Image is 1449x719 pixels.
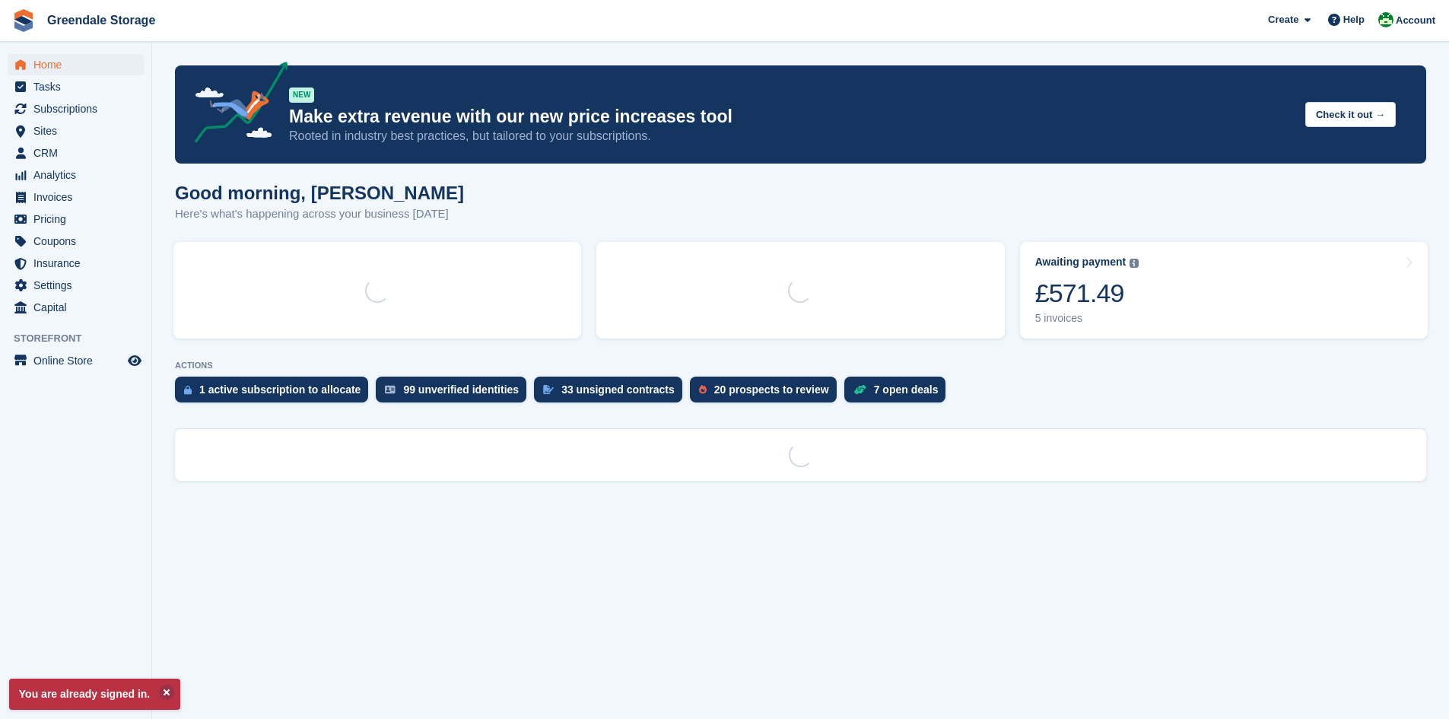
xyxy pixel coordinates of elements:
[289,128,1293,145] p: Rooted in industry best practices, but tailored to your subscriptions.
[376,377,534,410] a: 99 unverified identities
[1130,259,1139,268] img: icon-info-grey-7440780725fd019a000dd9b08b2336e03edf1995a4989e88bcd33f0948082b44.svg
[1268,12,1298,27] span: Create
[33,142,125,164] span: CRM
[33,253,125,274] span: Insurance
[33,98,125,119] span: Subscriptions
[33,231,125,252] span: Coupons
[874,383,939,396] div: 7 open deals
[33,54,125,75] span: Home
[175,183,464,203] h1: Good morning, [PERSON_NAME]
[9,679,180,710] p: You are already signed in.
[8,186,144,208] a: menu
[561,383,675,396] div: 33 unsigned contracts
[33,275,125,296] span: Settings
[33,186,125,208] span: Invoices
[175,361,1426,371] p: ACTIONS
[8,142,144,164] a: menu
[8,208,144,230] a: menu
[844,377,954,410] a: 7 open deals
[1378,12,1393,27] img: Jon
[289,106,1293,128] p: Make extra revenue with our new price increases tool
[8,164,144,186] a: menu
[184,385,192,395] img: active_subscription_to_allocate_icon-d502201f5373d7db506a760aba3b589e785aa758c864c3986d89f69b8ff3...
[175,377,376,410] a: 1 active subscription to allocate
[8,231,144,252] a: menu
[1035,256,1126,269] div: Awaiting payment
[8,297,144,318] a: menu
[41,8,161,33] a: Greendale Storage
[8,253,144,274] a: menu
[385,385,396,394] img: verify_identity-adf6edd0f0f0b5bbfe63781bf79b02c33cf7c696d77639b501bdc392416b5a36.svg
[853,384,866,395] img: deal-1b604bf984904fb50ccaf53a9ad4b4a5d6e5aea283cecdc64d6e3604feb123c2.svg
[199,383,361,396] div: 1 active subscription to allocate
[182,62,288,148] img: price-adjustments-announcement-icon-8257ccfd72463d97f412b2fc003d46551f7dbcb40ab6d574587a9cd5c0d94...
[534,377,690,410] a: 33 unsigned contracts
[8,120,144,142] a: menu
[714,383,829,396] div: 20 prospects to review
[1396,13,1435,28] span: Account
[543,385,554,394] img: contract_signature_icon-13c848040528278c33f63329250d36e43548de30e8caae1d1a13099fd9432cc5.svg
[175,205,464,223] p: Here's what's happening across your business [DATE]
[699,385,707,394] img: prospect-51fa495bee0391a8d652442698ab0144808aea92771e9ea1ae160a38d050c398.svg
[1035,278,1139,309] div: £571.49
[8,350,144,371] a: menu
[8,275,144,296] a: menu
[1035,312,1139,325] div: 5 invoices
[33,208,125,230] span: Pricing
[33,164,125,186] span: Analytics
[1343,12,1365,27] span: Help
[33,350,125,371] span: Online Store
[14,331,151,346] span: Storefront
[403,383,519,396] div: 99 unverified identities
[126,352,144,370] a: Preview store
[690,377,844,410] a: 20 prospects to review
[33,297,125,318] span: Capital
[289,87,314,103] div: NEW
[1020,242,1428,339] a: Awaiting payment £571.49 5 invoices
[12,9,35,32] img: stora-icon-8386f47178a22dfd0bd8f6a31ec36ba5ce8667c1dd55bd0f319d3a0aa187defe.svg
[33,120,125,142] span: Sites
[8,54,144,75] a: menu
[8,76,144,97] a: menu
[1305,102,1396,127] button: Check it out →
[8,98,144,119] a: menu
[33,76,125,97] span: Tasks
